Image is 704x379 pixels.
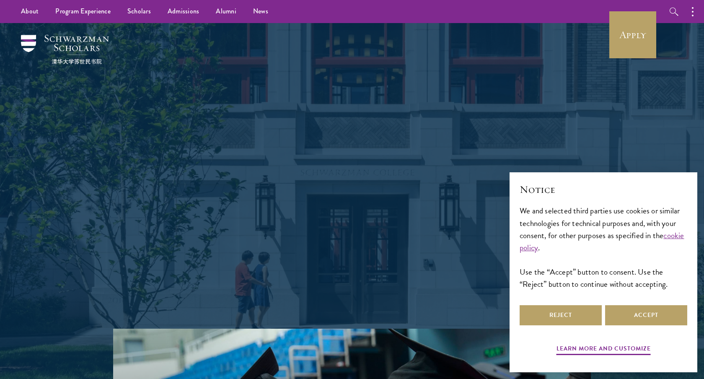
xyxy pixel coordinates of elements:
[605,305,687,325] button: Accept
[520,229,684,254] a: cookie policy
[520,205,687,290] div: We and selected third parties use cookies or similar technologies for technical purposes and, wit...
[556,343,651,356] button: Learn more and customize
[520,305,602,325] button: Reject
[609,11,656,58] a: Apply
[21,35,109,64] img: Schwarzman Scholars
[520,182,687,197] h2: Notice
[201,163,503,263] p: Schwarzman Scholars is a prestigious one-year, fully funded master’s program in global affairs at...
